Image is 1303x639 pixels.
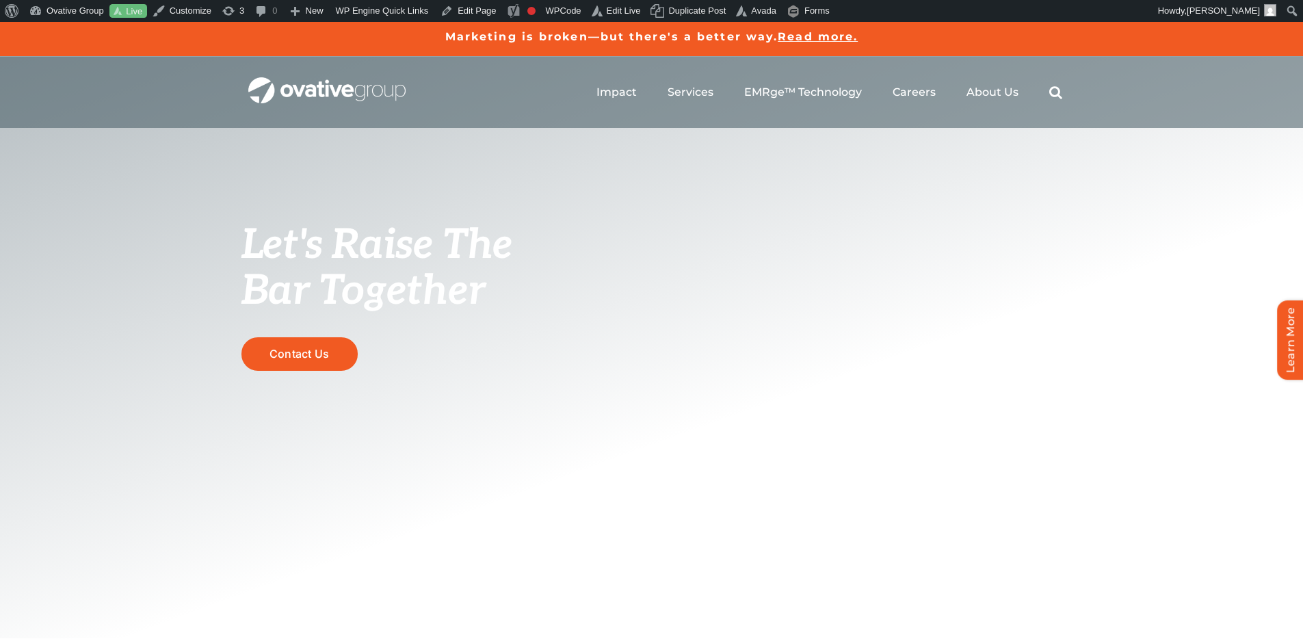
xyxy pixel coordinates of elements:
[241,221,513,270] span: Let's Raise The
[445,30,778,43] a: Marketing is broken—but there's a better way.
[1049,86,1062,99] a: Search
[668,86,713,99] a: Services
[744,86,862,99] a: EMRge™ Technology
[527,7,536,15] div: Focus keyphrase not set
[109,4,147,18] a: Live
[241,337,358,371] a: Contact Us
[596,86,637,99] a: Impact
[596,70,1062,114] nav: Menu
[893,86,936,99] a: Careers
[778,30,858,43] a: Read more.
[269,348,329,361] span: Contact Us
[248,76,406,89] a: OG_Full_horizontal_WHT
[241,267,485,316] span: Bar Together
[966,86,1018,99] a: About Us
[1187,5,1260,16] span: [PERSON_NAME]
